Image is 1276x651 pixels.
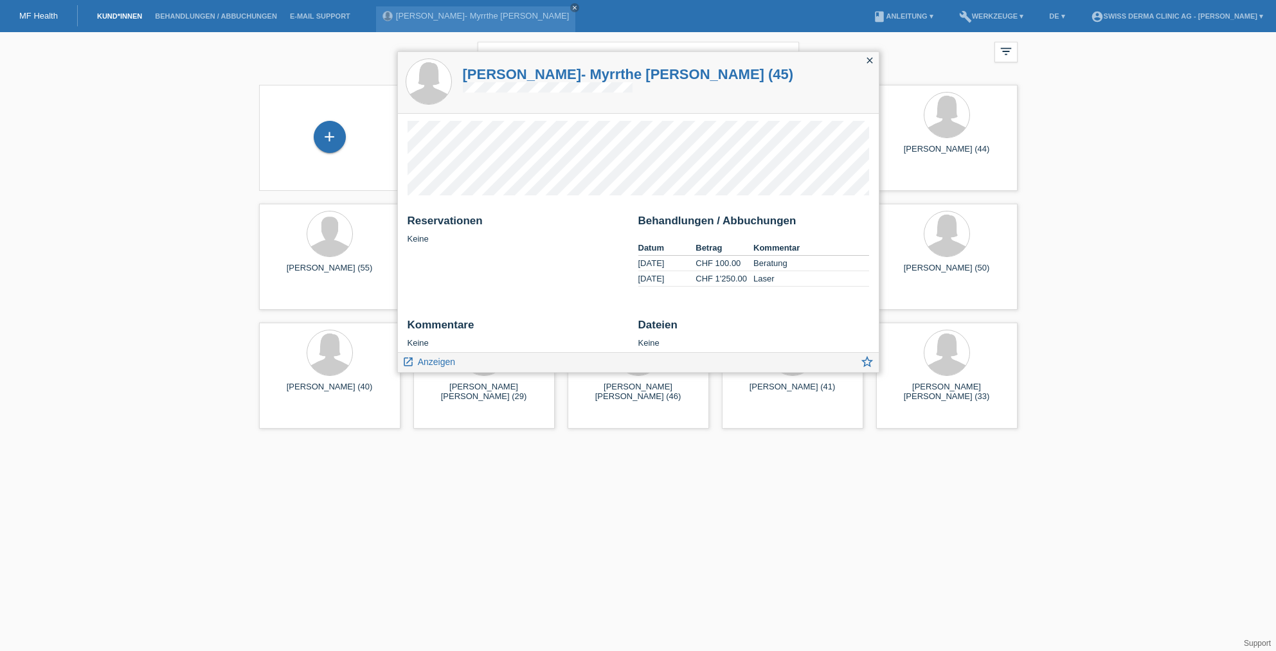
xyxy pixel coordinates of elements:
td: CHF 1'250.00 [696,271,753,287]
i: filter_list [999,44,1013,58]
h2: Behandlungen / Abbuchungen [638,215,869,234]
td: [DATE] [638,256,696,271]
a: Kund*innen [91,12,148,20]
div: [PERSON_NAME] (50) [886,263,1007,283]
th: Kommentar [753,240,869,256]
a: star_border [860,356,874,372]
a: E-Mail Support [283,12,357,20]
td: CHF 100.00 [696,256,753,271]
input: Suche... [478,42,799,72]
div: Keine [408,319,629,348]
div: Keine [638,319,869,348]
i: star_border [860,355,874,369]
a: launch Anzeigen [402,353,456,369]
h2: Reservationen [408,215,629,234]
i: book [873,10,886,23]
a: DE ▾ [1043,12,1071,20]
h2: Dateien [638,319,869,338]
th: Betrag [696,240,753,256]
i: launch [402,356,414,368]
div: [PERSON_NAME] [PERSON_NAME] (46) [578,382,699,402]
td: Beratung [753,256,869,271]
div: [PERSON_NAME] (44) [886,144,1007,165]
div: [PERSON_NAME] (40) [269,382,390,402]
th: Datum [638,240,696,256]
a: account_circleSwiss Derma Clinic AG - [PERSON_NAME] ▾ [1084,12,1270,20]
td: Laser [753,271,869,287]
i: build [959,10,972,23]
div: [PERSON_NAME] [PERSON_NAME] (33) [886,382,1007,402]
i: close [865,55,875,66]
a: bookAnleitung ▾ [867,12,939,20]
div: Kund*in hinzufügen [314,126,345,148]
h2: Kommentare [408,319,629,338]
a: close [570,3,579,12]
div: [PERSON_NAME] [PERSON_NAME] (29) [424,382,544,402]
i: close [571,4,578,11]
div: Keine [408,215,629,244]
a: [PERSON_NAME]- Myrrthe [PERSON_NAME] (45) [463,66,794,82]
a: MF Health [19,11,58,21]
i: account_circle [1091,10,1104,23]
a: Support [1244,639,1271,648]
span: Anzeigen [418,357,455,367]
td: [DATE] [638,271,696,287]
a: buildWerkzeuge ▾ [953,12,1030,20]
div: [PERSON_NAME] (55) [269,263,390,283]
a: [PERSON_NAME]- Myrrthe [PERSON_NAME] [396,11,569,21]
a: Behandlungen / Abbuchungen [148,12,283,20]
div: [PERSON_NAME] (41) [732,382,853,402]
